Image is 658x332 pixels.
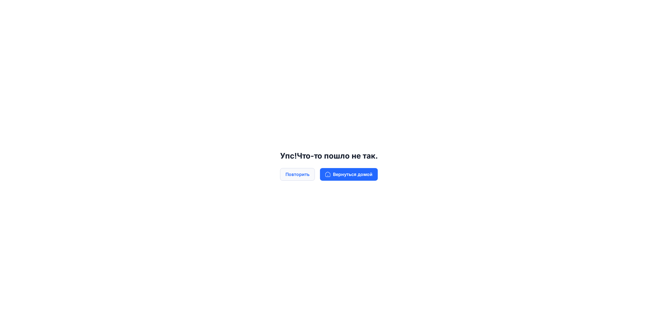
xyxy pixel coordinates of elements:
ya-tr-span: Что-то пошло не так. [297,151,378,160]
ya-tr-span: Вернуться домой [333,171,373,178]
ya-tr-span: Повторить [285,171,310,178]
button: Повторить [280,168,315,181]
button: Вернуться домой [320,168,378,181]
ya-tr-span: Упс! [280,151,297,160]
